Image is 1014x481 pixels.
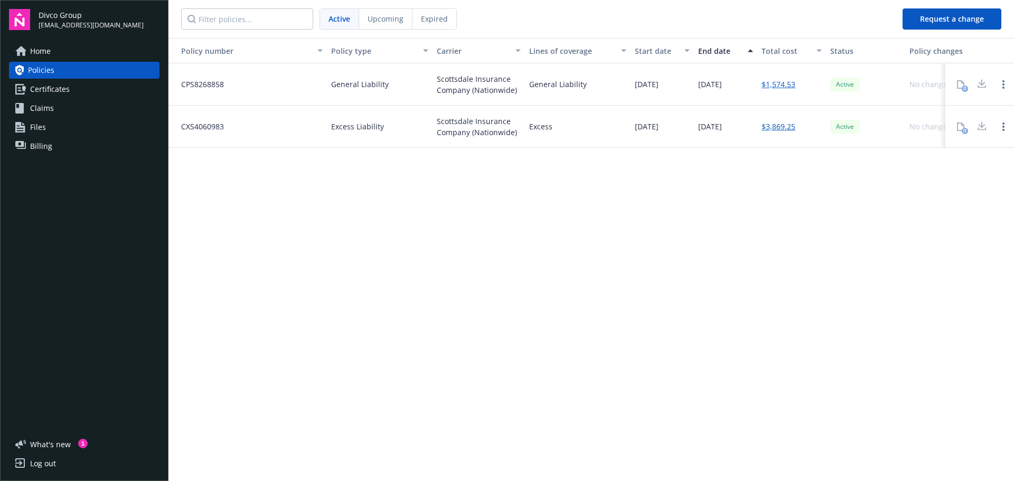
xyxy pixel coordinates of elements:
span: What ' s new [30,439,71,450]
div: 1 [78,439,88,448]
div: No changes [909,79,951,90]
a: Certificates [9,81,159,98]
a: Claims [9,100,159,117]
span: CXS4060983 [173,121,224,132]
button: Status [826,38,905,63]
span: Upcoming [368,13,403,24]
button: Total cost [757,38,826,63]
div: Policy changes [909,45,967,56]
span: [DATE] [635,79,659,90]
a: Files [9,119,159,136]
span: [DATE] [698,79,722,90]
span: Active [834,122,856,131]
div: Toggle SortBy [173,45,311,56]
span: Divco Group [39,10,144,21]
button: Divco Group[EMAIL_ADDRESS][DOMAIN_NAME] [39,9,159,30]
a: $3,869.25 [762,121,795,132]
button: Lines of coverage [525,38,631,63]
span: Files [30,119,46,136]
div: Excess [529,121,552,132]
span: Policies [28,62,54,79]
div: General Liability [529,79,587,90]
span: [DATE] [698,121,722,132]
span: Expired [421,13,448,24]
button: Policy changes [905,38,971,63]
button: Carrier [433,38,525,63]
a: Home [9,43,159,60]
div: Policy type [331,45,417,56]
span: Certificates [30,81,70,98]
button: Request a change [903,8,1001,30]
span: Scottsdale Insurance Company (Nationwide) [437,116,521,138]
input: Filter policies... [181,8,313,30]
div: Carrier [437,45,509,56]
span: Active [834,80,856,89]
span: [EMAIL_ADDRESS][DOMAIN_NAME] [39,21,144,30]
a: Open options [997,120,1010,133]
span: Scottsdale Insurance Company (Nationwide) [437,73,521,96]
div: Status [830,45,901,56]
div: End date [698,45,741,56]
div: Policy number [173,45,311,56]
div: Lines of coverage [529,45,615,56]
a: Policies [9,62,159,79]
div: Total cost [762,45,810,56]
div: Log out [30,455,56,472]
a: $1,574.53 [762,79,795,90]
span: General Liability [331,79,389,90]
button: Policy type [327,38,433,63]
span: Home [30,43,51,60]
button: What's new1 [9,439,88,450]
span: Claims [30,100,54,117]
div: No changes [909,121,951,132]
span: Excess Liability [331,121,384,132]
span: [DATE] [635,121,659,132]
span: CPS8268858 [173,79,224,90]
span: Billing [30,138,52,155]
a: Billing [9,138,159,155]
button: Start date [631,38,694,63]
a: Open options [997,78,1010,91]
img: navigator-logo.svg [9,9,30,30]
div: Start date [635,45,678,56]
button: End date [694,38,757,63]
span: Active [328,13,350,24]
